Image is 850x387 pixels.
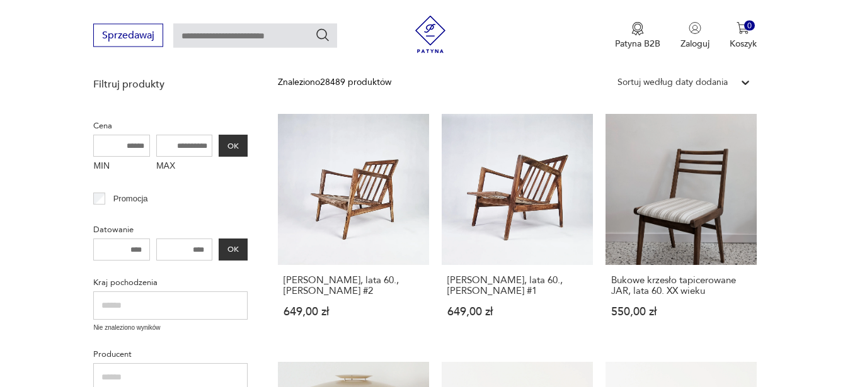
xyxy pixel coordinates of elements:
button: OK [219,135,248,157]
p: Zaloguj [681,37,709,49]
p: Producent [93,347,248,361]
p: 550,00 zł [611,306,751,317]
p: Datowanie [93,223,248,237]
p: Patyna B2B [615,37,660,49]
a: Fotel Stefan, lata 60., Zenon Bączyk #2[PERSON_NAME], lata 60., [PERSON_NAME] #2649,00 zł [278,114,429,342]
div: 0 [744,20,755,31]
h3: [PERSON_NAME], lata 60., [PERSON_NAME] #1 [447,275,587,296]
div: Sortuj według daty dodania [617,76,728,89]
a: Ikona medaluPatyna B2B [615,21,660,49]
p: Koszyk [730,37,757,49]
h3: Bukowe krzesło tapicerowane JAR, lata 60. XX wieku [611,275,751,296]
label: MAX [156,157,213,177]
button: Patyna B2B [615,21,660,49]
a: Sprzedawaj [93,31,163,40]
p: Filtruj produkty [93,77,248,91]
p: 649,00 zł [284,306,423,317]
div: Znaleziono 28489 produktów [278,76,391,89]
button: Sprzedawaj [93,23,163,47]
p: Cena [93,119,248,133]
button: Szukaj [315,27,330,42]
label: MIN [93,157,150,177]
p: 649,00 zł [447,306,587,317]
img: Patyna - sklep z meblami i dekoracjami vintage [411,15,449,53]
img: Ikonka użytkownika [689,21,701,34]
a: Fotel Stefan, lata 60., Zenon Bączyk #1[PERSON_NAME], lata 60., [PERSON_NAME] #1649,00 zł [442,114,593,342]
p: Promocja [113,192,148,206]
a: Bukowe krzesło tapicerowane JAR, lata 60. XX wiekuBukowe krzesło tapicerowane JAR, lata 60. XX wi... [606,114,757,342]
p: Nie znaleziono wyników [93,323,248,333]
h3: [PERSON_NAME], lata 60., [PERSON_NAME] #2 [284,275,423,296]
img: Ikona koszyka [737,21,749,34]
button: 0Koszyk [730,21,757,49]
button: Zaloguj [681,21,709,49]
button: OK [219,238,248,261]
img: Ikona medalu [631,21,644,35]
p: Kraj pochodzenia [93,276,248,289]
